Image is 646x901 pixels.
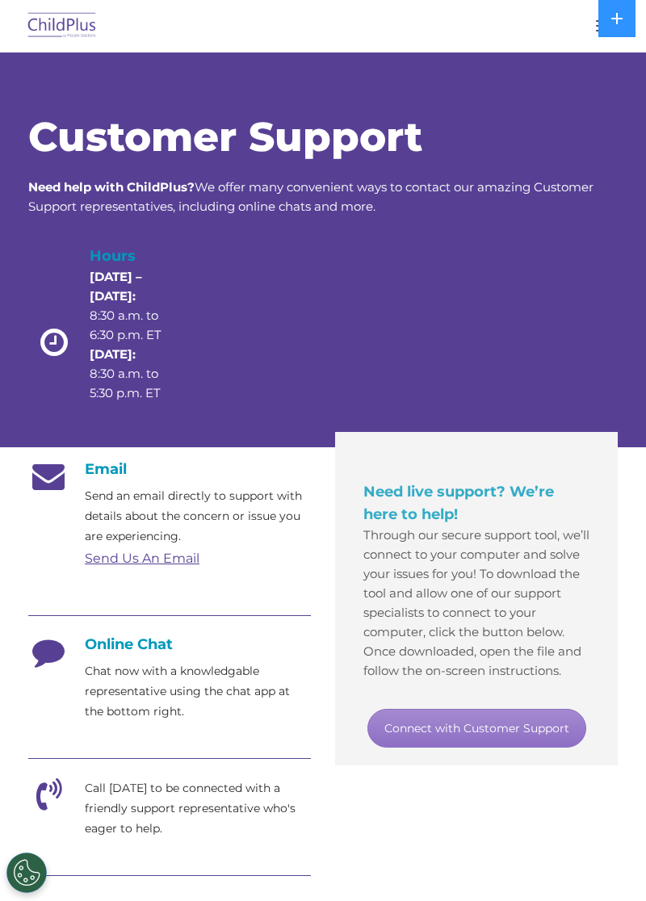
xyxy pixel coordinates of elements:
[28,179,594,214] span: We offer many convenient ways to contact our amazing Customer Support representatives, including ...
[28,179,195,195] strong: Need help with ChildPlus?
[90,267,183,403] p: 8:30 a.m. to 6:30 p.m. ET 8:30 a.m. to 5:30 p.m. ET
[90,245,183,267] h4: Hours
[85,661,311,722] p: Chat now with a knowledgable representative using the chat app at the bottom right.
[85,551,199,566] a: Send Us An Email
[85,486,311,547] p: Send an email directly to support with details about the concern or issue you are experiencing.
[90,346,136,362] strong: [DATE]:
[363,483,554,523] span: Need live support? We’re here to help!
[90,269,142,304] strong: [DATE] – [DATE]:
[367,709,586,748] a: Connect with Customer Support
[28,635,311,653] h4: Online Chat
[85,778,311,839] p: Call [DATE] to be connected with a friendly support representative who's eager to help.
[28,460,311,478] h4: Email
[24,7,100,45] img: ChildPlus by Procare Solutions
[28,112,422,161] span: Customer Support
[6,853,47,893] button: Cookies Settings
[363,526,589,681] p: Through our secure support tool, we’ll connect to your computer and solve your issues for you! To...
